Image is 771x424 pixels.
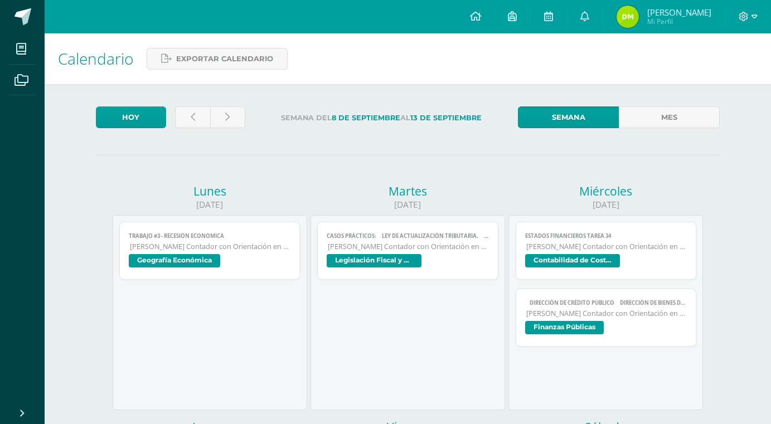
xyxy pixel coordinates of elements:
[647,7,711,18] span: [PERSON_NAME]
[130,242,291,251] span: [PERSON_NAME] Contador con Orientación en Computación
[254,106,509,129] label: Semana del al
[129,232,291,240] span: TRABAJO #3 - RECESIÓN ECONOMICA
[525,299,687,306] span:  Dirección de crédito público  Dirección de bienes del Estado.  Dirección de adquisiciones del...
[518,106,619,128] a: Semana
[526,242,687,251] span: [PERSON_NAME] Contador con Orientación en Computación
[113,199,307,211] div: [DATE]
[619,106,720,128] a: Mes
[119,222,300,280] a: TRABAJO #3 - RECESIÓN ECONOMICA[PERSON_NAME] Contador con Orientación en ComputaciónGeografía Eco...
[516,222,697,280] a: Estados Financieros Tarea 34[PERSON_NAME] Contador con Orientación en ComputaciónContabilidad de ...
[327,254,421,267] span: Legislación Fiscal y Aduanal
[525,232,687,240] span: Estados Financieros Tarea 34
[332,114,400,122] strong: 8 de Septiembre
[129,254,220,267] span: Geografía Económica
[58,48,133,69] span: Calendario
[516,289,697,347] a:  Dirección de crédito público  Dirección de bienes del Estado.  Dirección de adquisiciones del...
[147,48,288,70] a: Exportar calendario
[317,222,498,280] a: Casos prácticos:  Ley de actualización tributaria.  Ley del IVA.[PERSON_NAME] Contador con Orie...
[508,199,703,211] div: [DATE]
[508,183,703,199] div: Miércoles
[410,114,482,122] strong: 13 de Septiembre
[113,183,307,199] div: Lunes
[311,199,505,211] div: [DATE]
[525,321,604,334] span: Finanzas Públicas
[328,242,489,251] span: [PERSON_NAME] Contador con Orientación en Computación
[327,232,489,240] span: Casos prácticos:  Ley de actualización tributaria.  Ley del IVA.
[647,17,711,26] span: Mi Perfil
[96,106,166,128] a: Hoy
[176,48,273,69] span: Exportar calendario
[311,183,505,199] div: Martes
[525,254,620,267] span: Contabilidad de Costos
[526,309,687,318] span: [PERSON_NAME] Contador con Orientación en Computación
[617,6,639,28] img: 9b14a1766874be288868b385d4ed2eb7.png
